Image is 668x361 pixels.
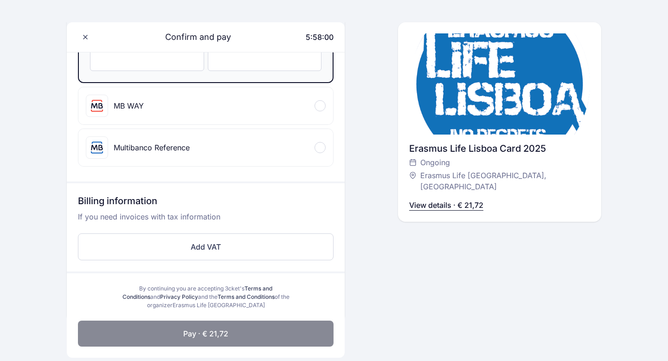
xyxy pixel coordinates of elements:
span: Ongoing [420,157,450,168]
button: Pay · € 21,72 [78,321,334,347]
button: Add VAT [78,233,334,260]
span: Erasmus Life [GEOGRAPHIC_DATA] [173,302,265,309]
iframe: Beveiligd invoerframe voor vervaldatum [100,54,194,63]
span: Confirm and pay [154,31,231,44]
h3: Billing information [78,194,334,211]
div: Multibanco Reference [114,142,190,153]
span: Erasmus Life [GEOGRAPHIC_DATA], [GEOGRAPHIC_DATA] [420,170,581,192]
p: If you need invoices with tax information [78,211,334,230]
iframe: Beveiligd invoerframe voor CVC [218,54,312,63]
div: By continuing you are accepting 3cket's and and the of the organizer [119,284,293,309]
span: Pay · € 21,72 [183,328,228,339]
div: MB WAY [114,100,144,111]
div: Erasmus Life Lisboa Card 2025 [409,142,590,155]
a: Privacy Policy [160,293,198,300]
span: 5:58:00 [306,32,334,42]
p: View details · € 21,72 [409,200,483,211]
a: Terms and Conditions [218,293,275,300]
